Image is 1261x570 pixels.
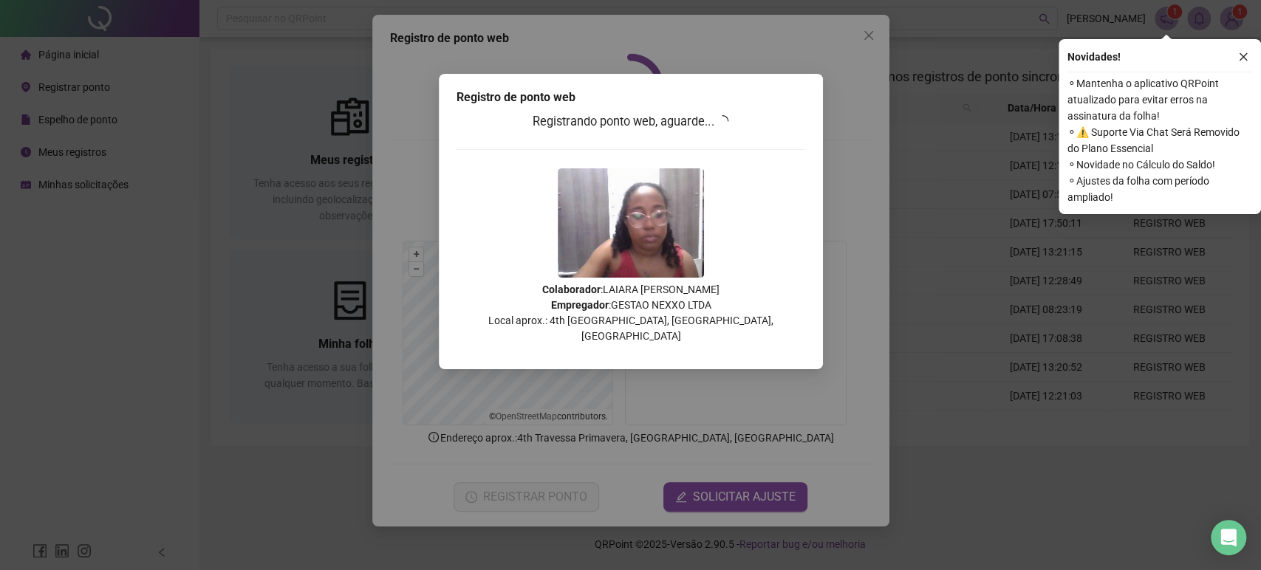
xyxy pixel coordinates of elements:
p: : LAIARA [PERSON_NAME] : GESTAO NEXXO LTDA Local aprox.: 4th [GEOGRAPHIC_DATA], [GEOGRAPHIC_DATA]... [457,282,805,344]
span: ⚬ Novidade no Cálculo do Saldo! [1067,157,1252,173]
img: 2Q== [558,168,704,278]
strong: Empregador [550,299,608,311]
span: ⚬ ⚠️ Suporte Via Chat Será Removido do Plano Essencial [1067,124,1252,157]
span: ⚬ Mantenha o aplicativo QRPoint atualizado para evitar erros na assinatura da folha! [1067,75,1252,124]
span: ⚬ Ajustes da folha com período ampliado! [1067,173,1252,205]
span: Novidades ! [1067,49,1121,65]
strong: Colaborador [542,284,601,295]
h3: Registrando ponto web, aguarde... [457,112,805,131]
div: Registro de ponto web [457,89,805,106]
span: close [1238,52,1248,62]
span: loading [717,115,728,127]
div: Open Intercom Messenger [1211,520,1246,555]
